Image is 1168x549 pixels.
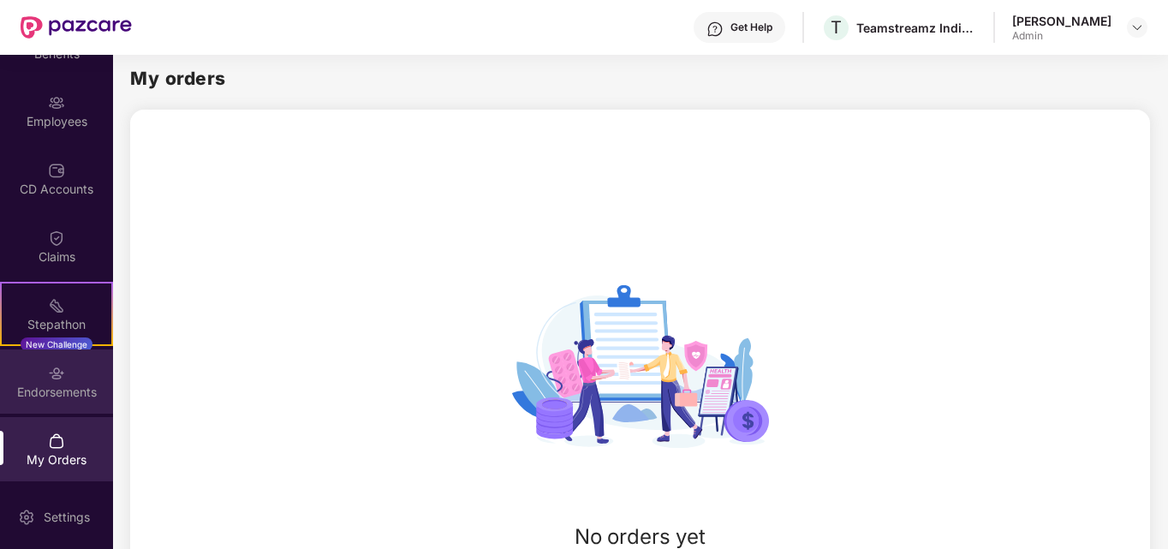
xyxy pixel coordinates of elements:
[48,162,65,179] img: svg+xml;base64,PHN2ZyBpZD0iQ0RfQWNjb3VudHMiIGRhdGEtbmFtZT0iQ0QgQWNjb3VudHMiIHhtbG5zPSJodHRwOi8vd3...
[512,238,769,495] img: svg+xml;base64,PHN2ZyBpZD0iTXlfb3JkZXJzX3BsYWNlaG9sZGVyIiB4bWxucz0iaHR0cDovL3d3dy53My5vcmcvMjAwMC...
[2,316,111,333] div: Stepathon
[730,21,772,34] div: Get Help
[1130,21,1144,34] img: svg+xml;base64,PHN2ZyBpZD0iRHJvcGRvd24tMzJ4MzIiIHhtbG5zPSJodHRwOi8vd3d3LnczLm9yZy8yMDAwL3N2ZyIgd2...
[48,94,65,111] img: svg+xml;base64,PHN2ZyBpZD0iRW1wbG95ZWVzIiB4bWxucz0iaHR0cDovL3d3dy53My5vcmcvMjAwMC9zdmciIHdpZHRoPS...
[21,16,132,39] img: New Pazcare Logo
[21,337,92,351] div: New Challenge
[130,64,226,92] h2: My orders
[856,20,976,36] div: Teamstreamz India Private Limited
[48,433,65,450] img: svg+xml;base64,PHN2ZyBpZD0iTXlfT3JkZXJzIiBkYXRhLW5hbWU9Ik15IE9yZGVycyIgeG1sbnM9Imh0dHA6Ly93d3cudz...
[1012,29,1111,43] div: Admin
[39,509,95,526] div: Settings
[706,21,724,38] img: svg+xml;base64,PHN2ZyBpZD0iSGVscC0zMngzMiIgeG1sbnM9Imh0dHA6Ly93d3cudzMub3JnLzIwMDAvc3ZnIiB3aWR0aD...
[48,365,65,382] img: svg+xml;base64,PHN2ZyBpZD0iRW5kb3JzZW1lbnRzIiB4bWxucz0iaHR0cDovL3d3dy53My5vcmcvMjAwMC9zdmciIHdpZH...
[48,297,65,314] img: svg+xml;base64,PHN2ZyB4bWxucz0iaHR0cDovL3d3dy53My5vcmcvMjAwMC9zdmciIHdpZHRoPSIyMSIgaGVpZ2h0PSIyMC...
[831,17,842,38] span: T
[48,230,65,247] img: svg+xml;base64,PHN2ZyBpZD0iQ2xhaW0iIHhtbG5zPSJodHRwOi8vd3d3LnczLm9yZy8yMDAwL3N2ZyIgd2lkdGg9IjIwIi...
[1012,13,1111,29] div: [PERSON_NAME]
[18,509,35,526] img: svg+xml;base64,PHN2ZyBpZD0iU2V0dGluZy0yMHgyMCIgeG1sbnM9Imh0dHA6Ly93d3cudzMub3JnLzIwMDAvc3ZnIiB3aW...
